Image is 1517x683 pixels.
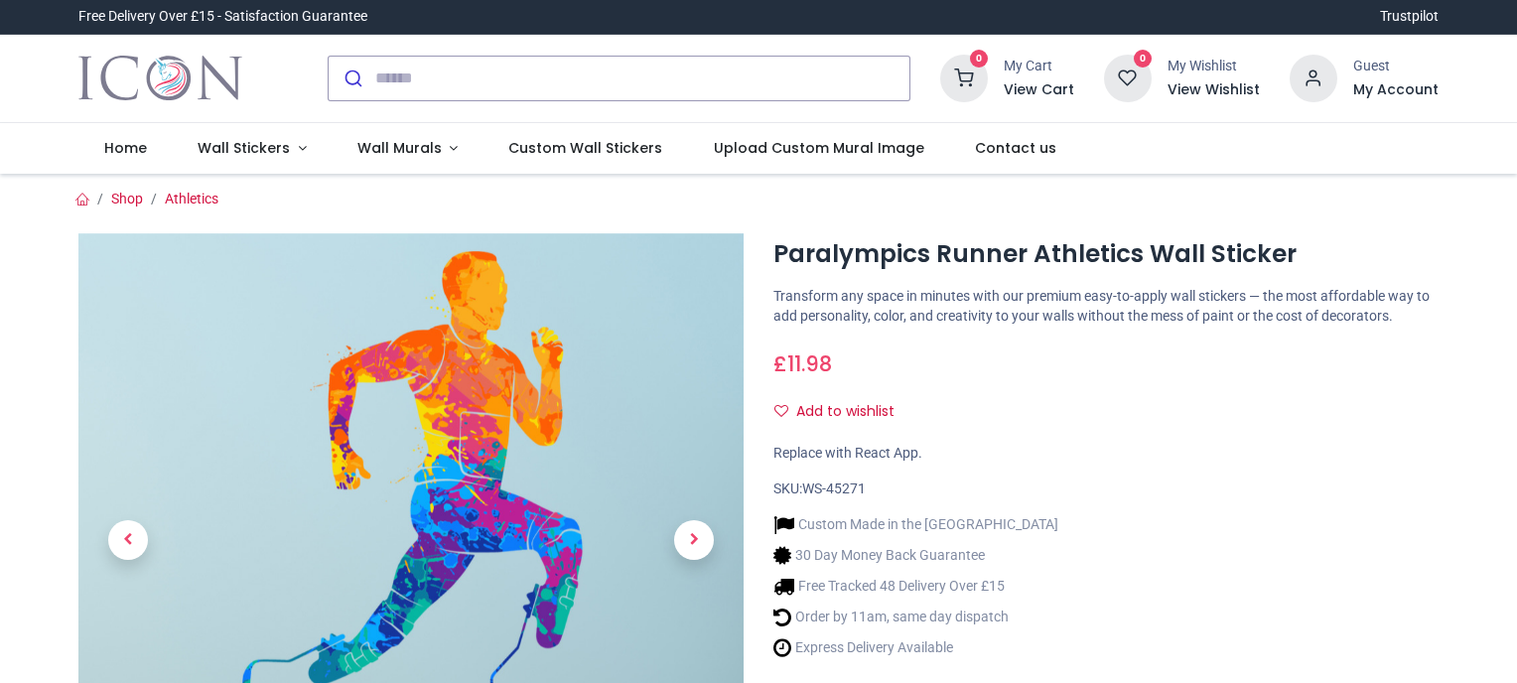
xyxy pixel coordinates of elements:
a: View Wishlist [1168,80,1260,100]
li: Free Tracked 48 Delivery Over £15 [773,576,1058,597]
span: Contact us [975,138,1056,158]
div: SKU: [773,479,1439,499]
button: Add to wishlistAdd to wishlist [773,395,911,429]
div: Guest [1353,57,1439,76]
button: Submit [329,57,375,100]
span: Previous [108,520,148,560]
a: 0 [1104,68,1152,84]
i: Add to wishlist [774,404,788,418]
a: Trustpilot [1380,7,1439,27]
div: Replace with React App. [773,444,1439,464]
sup: 0 [1134,50,1153,68]
a: Athletics [165,191,218,206]
a: Wall Stickers [172,123,332,175]
li: Custom Made in the [GEOGRAPHIC_DATA] [773,514,1058,535]
a: My Account [1353,80,1439,100]
span: Wall Murals [357,138,442,158]
span: WS-45271 [802,480,866,496]
div: My Cart [1004,57,1074,76]
a: 0 [940,68,988,84]
span: Upload Custom Mural Image [714,138,924,158]
span: Next [674,520,714,560]
span: £ [773,349,832,378]
a: Shop [111,191,143,206]
img: Icon Wall Stickers [78,51,242,106]
a: View Cart [1004,80,1074,100]
li: Express Delivery Available [773,637,1058,658]
div: Free Delivery Over £15 - Satisfaction Guarantee [78,7,367,27]
span: 11.98 [787,349,832,378]
a: Wall Murals [332,123,483,175]
li: 30 Day Money Back Guarantee [773,545,1058,566]
p: Transform any space in minutes with our premium easy-to-apply wall stickers — the most affordable... [773,287,1439,326]
li: Order by 11am, same day dispatch [773,607,1058,627]
div: My Wishlist [1168,57,1260,76]
a: Logo of Icon Wall Stickers [78,51,242,106]
span: Wall Stickers [198,138,290,158]
span: Custom Wall Stickers [508,138,662,158]
sup: 0 [970,50,989,68]
h1: Paralympics Runner Athletics Wall Sticker [773,237,1439,271]
span: Home [104,138,147,158]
